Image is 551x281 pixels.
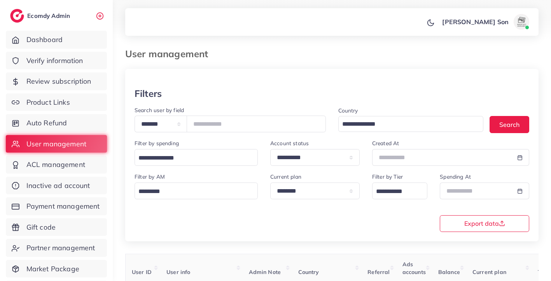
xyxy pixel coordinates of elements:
[372,183,428,199] div: Search for option
[6,239,107,257] a: Partner management
[298,269,319,276] span: Country
[136,152,248,164] input: Search for option
[464,220,505,227] span: Export data
[6,218,107,236] a: Gift code
[6,52,107,70] a: Verify information
[10,9,72,23] a: logoEcomdy Admin
[6,260,107,278] a: Market Package
[26,56,83,66] span: Verify information
[135,88,162,99] h3: Filters
[166,269,190,276] span: User info
[372,139,399,147] label: Created At
[270,173,301,181] label: Current plan
[26,160,85,170] span: ACL management
[135,106,184,114] label: Search user by field
[26,181,90,191] span: Inactive ad account
[6,156,107,174] a: ACL management
[442,17,509,26] p: [PERSON_NAME] Son
[373,186,418,198] input: Search for option
[367,269,390,276] span: Referral
[135,139,179,147] label: Filter by spending
[270,139,309,147] label: Account status
[10,9,24,23] img: logo
[438,14,532,30] a: [PERSON_NAME] Sonavatar
[402,261,426,276] span: Ads accounts
[6,135,107,153] a: User management
[26,76,91,86] span: Review subscription
[26,243,95,253] span: Partner management
[6,31,107,49] a: Dashboard
[125,48,214,60] h3: User management
[6,93,107,111] a: Product Links
[472,269,506,276] span: Current plan
[338,116,484,132] div: Search for option
[6,197,107,215] a: Payment management
[26,35,63,45] span: Dashboard
[249,269,281,276] span: Admin Note
[6,177,107,195] a: Inactive ad account
[440,215,529,232] button: Export data
[136,186,248,198] input: Search for option
[26,139,86,149] span: User management
[438,269,460,276] span: Balance
[440,173,471,181] label: Spending At
[135,183,258,199] div: Search for option
[6,114,107,132] a: Auto Refund
[135,173,165,181] label: Filter by AM
[514,14,529,30] img: avatar
[372,173,403,181] label: Filter by Tier
[27,12,72,19] h2: Ecomdy Admin
[339,118,474,130] input: Search for option
[135,149,258,166] div: Search for option
[26,201,100,211] span: Payment management
[490,116,529,133] button: Search
[26,222,56,232] span: Gift code
[538,269,549,276] span: Tier
[26,264,79,274] span: Market Package
[338,107,358,114] label: Country
[6,72,107,90] a: Review subscription
[26,97,70,107] span: Product Links
[26,118,67,128] span: Auto Refund
[132,269,152,276] span: User ID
